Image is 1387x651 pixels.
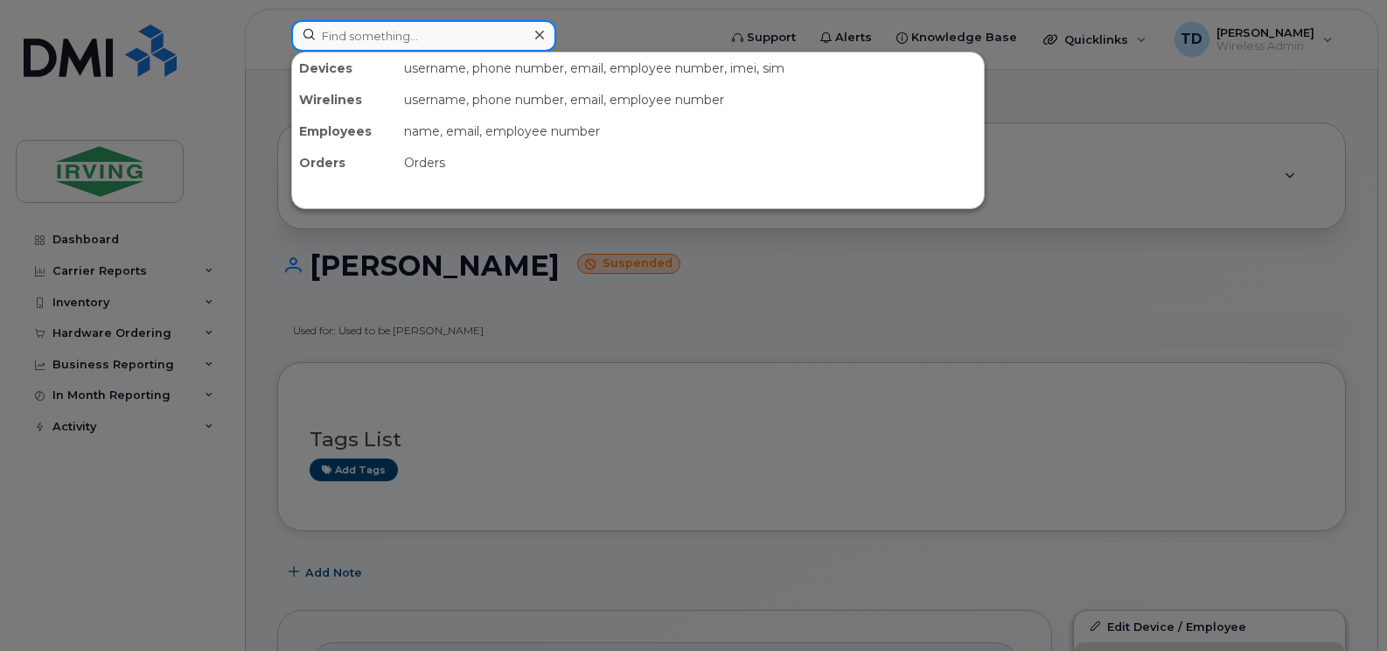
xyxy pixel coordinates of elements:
[397,115,984,147] div: name, email, employee number
[292,84,397,115] div: Wirelines
[292,147,397,178] div: Orders
[397,147,984,178] div: Orders
[292,52,397,84] div: Devices
[292,115,397,147] div: Employees
[397,84,984,115] div: username, phone number, email, employee number
[397,52,984,84] div: username, phone number, email, employee number, imei, sim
